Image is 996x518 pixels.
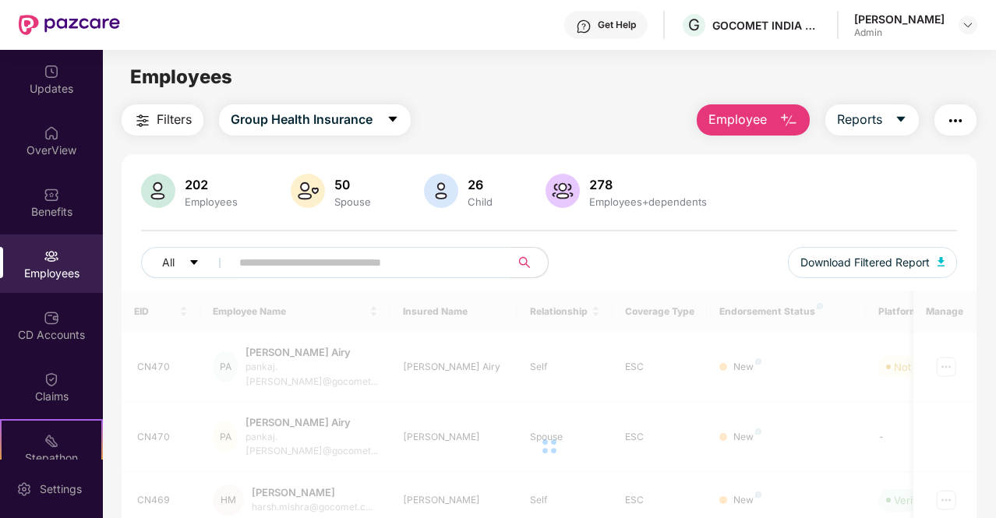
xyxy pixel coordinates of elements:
[35,481,87,497] div: Settings
[697,104,810,136] button: Employee
[708,110,767,129] span: Employee
[219,104,411,136] button: Group Health Insurancecaret-down
[291,174,325,208] img: svg+xml;base64,PHN2ZyB4bWxucz0iaHR0cDovL3d3dy53My5vcmcvMjAwMC9zdmciIHhtbG5zOnhsaW5rPSJodHRwOi8vd3...
[576,19,592,34] img: svg+xml;base64,PHN2ZyBpZD0iSGVscC0zMngzMiIgeG1sbnM9Imh0dHA6Ly93d3cudzMub3JnLzIwMDAvc3ZnIiB3aWR0aD...
[189,257,200,270] span: caret-down
[586,177,710,192] div: 278
[331,177,374,192] div: 50
[895,113,907,127] span: caret-down
[800,254,930,271] span: Download Filtered Report
[510,247,549,278] button: search
[141,174,175,208] img: svg+xml;base64,PHN2ZyB4bWxucz0iaHR0cDovL3d3dy53My5vcmcvMjAwMC9zdmciIHhtbG5zOnhsaW5rPSJodHRwOi8vd3...
[19,15,120,35] img: New Pazcare Logo
[44,310,59,326] img: svg+xml;base64,PHN2ZyBpZD0iQ0RfQWNjb3VudHMiIGRhdGEtbmFtZT0iQ0QgQWNjb3VudHMiIHhtbG5zPSJodHRwOi8vd3...
[546,174,580,208] img: svg+xml;base64,PHN2ZyB4bWxucz0iaHR0cDovL3d3dy53My5vcmcvMjAwMC9zdmciIHhtbG5zOnhsaW5rPSJodHRwOi8vd3...
[854,26,945,39] div: Admin
[962,19,974,31] img: svg+xml;base64,PHN2ZyBpZD0iRHJvcGRvd24tMzJ4MzIiIHhtbG5zPSJodHRwOi8vd3d3LnczLm9yZy8yMDAwL3N2ZyIgd2...
[837,110,882,129] span: Reports
[464,177,496,192] div: 26
[788,247,958,278] button: Download Filtered Report
[44,248,59,264] img: svg+xml;base64,PHN2ZyBpZD0iRW1wbG95ZWVzIiB4bWxucz0iaHR0cDovL3d3dy53My5vcmcvMjAwMC9zdmciIHdpZHRoPS...
[182,177,241,192] div: 202
[510,256,540,269] span: search
[133,111,152,130] img: svg+xml;base64,PHN2ZyB4bWxucz0iaHR0cDovL3d3dy53My5vcmcvMjAwMC9zdmciIHdpZHRoPSIyNCIgaGVpZ2h0PSIyNC...
[157,110,192,129] span: Filters
[779,111,798,130] img: svg+xml;base64,PHN2ZyB4bWxucz0iaHR0cDovL3d3dy53My5vcmcvMjAwMC9zdmciIHhtbG5zOnhsaW5rPSJodHRwOi8vd3...
[141,247,236,278] button: Allcaret-down
[44,125,59,141] img: svg+xml;base64,PHN2ZyBpZD0iSG9tZSIgeG1sbnM9Imh0dHA6Ly93d3cudzMub3JnLzIwMDAvc3ZnIiB3aWR0aD0iMjAiIG...
[598,19,636,31] div: Get Help
[44,64,59,79] img: svg+xml;base64,PHN2ZyBpZD0iVXBkYXRlZCIgeG1sbnM9Imh0dHA6Ly93d3cudzMub3JnLzIwMDAvc3ZnIiB3aWR0aD0iMj...
[44,372,59,387] img: svg+xml;base64,PHN2ZyBpZD0iQ2xhaW0iIHhtbG5zPSJodHRwOi8vd3d3LnczLm9yZy8yMDAwL3N2ZyIgd2lkdGg9IjIwIi...
[688,16,700,34] span: G
[424,174,458,208] img: svg+xml;base64,PHN2ZyB4bWxucz0iaHR0cDovL3d3dy53My5vcmcvMjAwMC9zdmciIHhtbG5zOnhsaW5rPSJodHRwOi8vd3...
[938,257,945,266] img: svg+xml;base64,PHN2ZyB4bWxucz0iaHR0cDovL3d3dy53My5vcmcvMjAwMC9zdmciIHhtbG5zOnhsaW5rPSJodHRwOi8vd3...
[712,18,821,33] div: GOCOMET INDIA PRIVATE LIMITED
[44,433,59,449] img: svg+xml;base64,PHN2ZyB4bWxucz0iaHR0cDovL3d3dy53My5vcmcvMjAwMC9zdmciIHdpZHRoPSIyMSIgaGVpZ2h0PSIyMC...
[130,65,232,88] span: Employees
[44,187,59,203] img: svg+xml;base64,PHN2ZyBpZD0iQmVuZWZpdHMiIHhtbG5zPSJodHRwOi8vd3d3LnczLm9yZy8yMDAwL3N2ZyIgd2lkdGg9Ij...
[946,111,965,130] img: svg+xml;base64,PHN2ZyB4bWxucz0iaHR0cDovL3d3dy53My5vcmcvMjAwMC9zdmciIHdpZHRoPSIyNCIgaGVpZ2h0PSIyNC...
[2,450,101,466] div: Stepathon
[387,113,399,127] span: caret-down
[854,12,945,26] div: [PERSON_NAME]
[586,196,710,208] div: Employees+dependents
[16,481,32,497] img: svg+xml;base64,PHN2ZyBpZD0iU2V0dGluZy0yMHgyMCIgeG1sbnM9Imh0dHA6Ly93d3cudzMub3JnLzIwMDAvc3ZnIiB3aW...
[331,196,374,208] div: Spouse
[162,254,175,271] span: All
[825,104,919,136] button: Reportscaret-down
[182,196,241,208] div: Employees
[464,196,496,208] div: Child
[122,104,203,136] button: Filters
[231,110,373,129] span: Group Health Insurance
